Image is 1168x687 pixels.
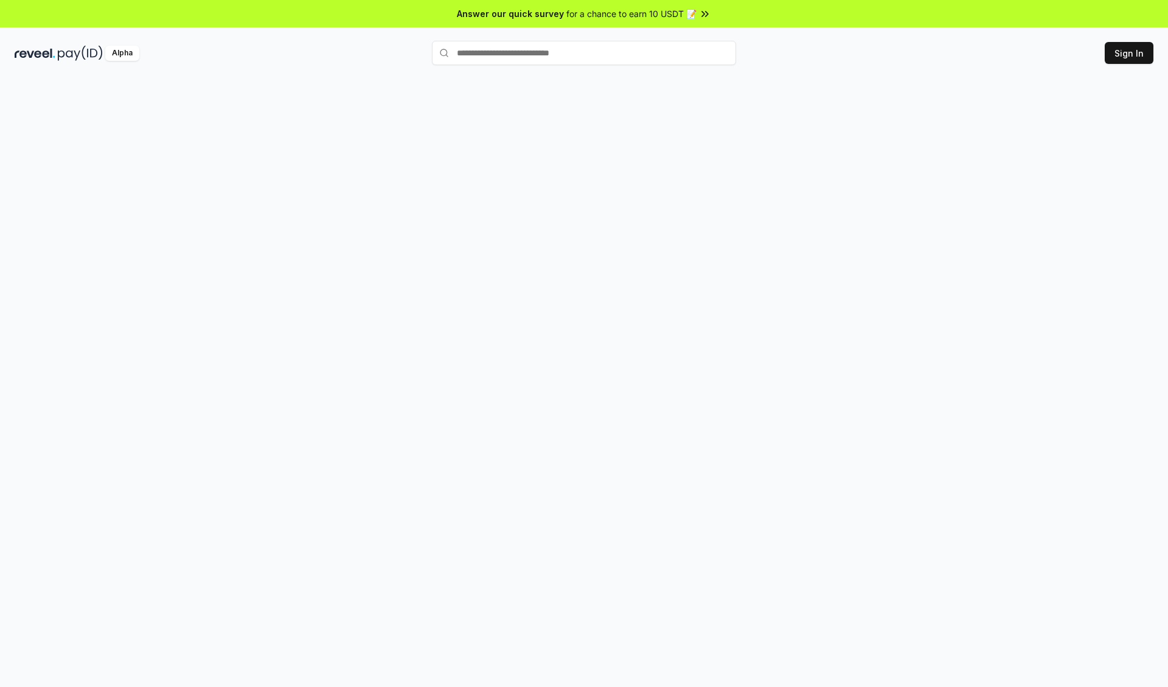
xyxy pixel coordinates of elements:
span: for a chance to earn 10 USDT 📝 [566,7,697,20]
img: reveel_dark [15,46,55,61]
span: Answer our quick survey [457,7,564,20]
button: Sign In [1105,42,1153,64]
div: Alpha [105,46,139,61]
img: pay_id [58,46,103,61]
